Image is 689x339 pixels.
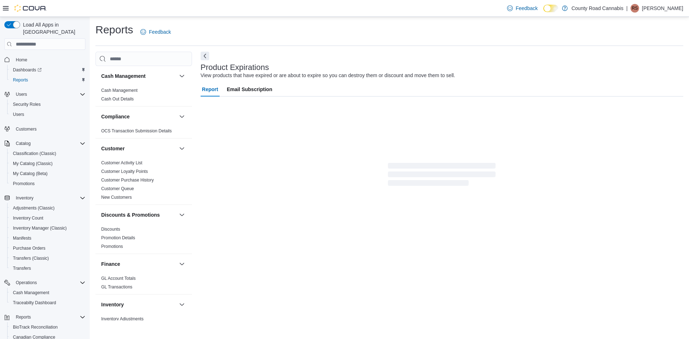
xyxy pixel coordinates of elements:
span: Reports [13,77,28,83]
button: Cash Management [178,72,186,80]
span: Customer Purchase History [101,177,154,183]
a: Reports [10,76,31,84]
a: Promotions [10,179,38,188]
h3: Customer [101,145,125,152]
span: Customers [13,124,85,133]
div: View products that have expired or are about to expire so you can destroy them or discount and mo... [201,72,455,79]
button: Finance [178,260,186,268]
span: Manifests [10,234,85,243]
span: GL Transactions [101,284,132,290]
span: Reports [10,76,85,84]
span: Adjustments (Classic) [10,204,85,212]
a: Customer Loyalty Points [101,169,148,174]
a: Inventory Count [10,214,46,222]
span: Inventory Adjustments [101,316,144,322]
button: Discounts & Promotions [178,211,186,219]
span: My Catalog (Beta) [13,171,48,176]
span: Security Roles [13,102,41,107]
button: Users [1,89,88,99]
button: Inventory [178,300,186,309]
span: Transfers [13,265,31,271]
span: Users [13,90,85,99]
button: Discounts & Promotions [101,211,176,218]
a: Transfers [10,264,34,273]
p: | [626,4,628,13]
button: Inventory Manager (Classic) [7,223,88,233]
a: Inventory Manager (Classic) [10,224,70,232]
button: Compliance [101,113,176,120]
span: My Catalog (Classic) [13,161,53,166]
span: Users [16,91,27,97]
a: Cash Management [101,88,137,93]
span: Inventory [16,195,33,201]
a: Transfers (Classic) [10,254,52,263]
a: Manifests [10,234,34,243]
a: Promotion Details [101,235,135,240]
div: Customer [95,159,192,204]
div: Discounts & Promotions [95,225,192,254]
span: Reports [13,313,85,321]
button: Adjustments (Classic) [7,203,88,213]
span: BioTrack Reconciliation [10,323,85,331]
button: My Catalog (Classic) [7,159,88,169]
button: Compliance [178,112,186,121]
h3: Inventory [101,301,124,308]
span: Security Roles [10,100,85,109]
a: OCS Transaction Submission Details [101,128,172,133]
button: Catalog [13,139,33,148]
button: Security Roles [7,99,88,109]
span: Reports [16,314,31,320]
a: Inventory Adjustments [101,316,144,321]
a: GL Transactions [101,284,132,289]
span: Promotions [10,179,85,188]
h3: Cash Management [101,72,146,80]
span: Purchase Orders [13,245,46,251]
button: Operations [1,278,88,288]
a: Dashboards [7,65,88,75]
span: Cash Management [13,290,49,296]
a: My Catalog (Classic) [10,159,56,168]
button: Home [1,54,88,65]
button: Customers [1,124,88,134]
span: Cash Out Details [101,96,134,102]
input: Dark Mode [543,5,558,12]
span: Transfers [10,264,85,273]
div: RK Sohal [631,4,639,13]
a: Classification (Classic) [10,149,59,158]
a: Promotions [101,244,123,249]
h3: Product Expirations [201,63,269,72]
button: Classification (Classic) [7,149,88,159]
button: Reports [13,313,34,321]
button: Traceabilty Dashboard [7,298,88,308]
button: Reports [1,312,88,322]
span: OCS Transaction Submission Details [101,128,172,134]
div: Compliance [95,127,192,138]
span: Transfers (Classic) [10,254,85,263]
span: Customer Queue [101,186,134,192]
span: Home [16,57,27,63]
button: Operations [13,278,40,287]
div: Cash Management [95,86,192,106]
span: BioTrack Reconciliation [13,324,58,330]
a: New Customers [101,195,132,200]
button: Finance [101,260,176,268]
span: Inventory [13,194,85,202]
span: Report [202,82,218,96]
a: My Catalog (Beta) [10,169,51,178]
span: Dashboards [10,66,85,74]
a: Customers [13,125,39,133]
span: Feedback [149,28,171,36]
span: Loading [388,164,496,187]
span: Customer Activity List [101,160,142,166]
span: Catalog [16,141,31,146]
a: Customer Activity List [101,160,142,165]
span: Adjustments (Classic) [13,205,55,211]
span: Purchase Orders [10,244,85,253]
span: Users [10,110,85,119]
span: Users [13,112,24,117]
a: Dashboards [10,66,44,74]
a: BioTrack Reconciliation [10,323,61,331]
